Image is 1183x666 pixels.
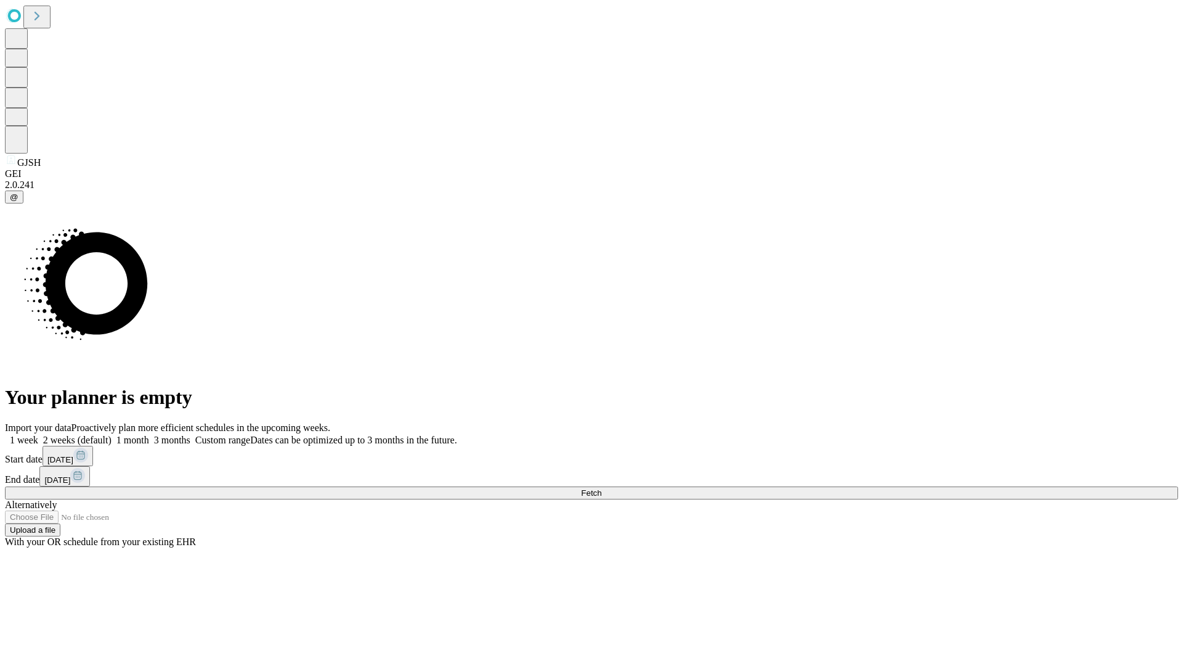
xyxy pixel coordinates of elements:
button: Upload a file [5,524,60,536]
button: @ [5,191,23,203]
span: Alternatively [5,499,57,510]
div: GEI [5,168,1178,179]
div: End date [5,466,1178,487]
span: Custom range [195,435,250,445]
h1: Your planner is empty [5,386,1178,409]
span: Proactively plan more efficient schedules in the upcoming weeks. [71,422,330,433]
span: With your OR schedule from your existing EHR [5,536,196,547]
div: 2.0.241 [5,179,1178,191]
span: [DATE] [47,455,73,464]
button: [DATE] [43,446,93,466]
span: Fetch [581,488,601,498]
span: [DATE] [44,475,70,485]
span: 1 week [10,435,38,445]
span: 1 month [116,435,149,445]
span: @ [10,192,18,202]
button: [DATE] [39,466,90,487]
span: GJSH [17,157,41,168]
button: Fetch [5,487,1178,499]
span: 2 weeks (default) [43,435,112,445]
span: 3 months [154,435,190,445]
span: Import your data [5,422,71,433]
div: Start date [5,446,1178,466]
span: Dates can be optimized up to 3 months in the future. [250,435,457,445]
